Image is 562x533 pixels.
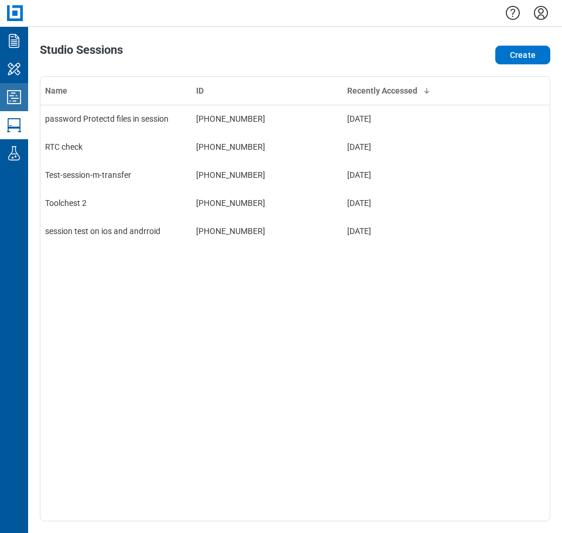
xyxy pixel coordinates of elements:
[45,197,187,209] div: Toolchest 2
[191,133,342,161] td: [PHONE_NUMBER]
[342,105,494,133] td: [DATE]
[342,189,494,217] td: [DATE]
[45,169,187,181] div: Test-session-m-transfer
[342,161,494,189] td: [DATE]
[5,32,23,50] svg: Documents
[45,85,187,97] div: Name
[5,144,23,163] svg: Labs
[196,85,338,97] div: ID
[5,88,23,106] svg: Studio Projects
[347,85,489,97] div: Recently Accessed
[45,113,187,125] div: password Protectd files in session
[191,105,342,133] td: [PHONE_NUMBER]
[495,46,550,64] button: Create
[5,60,23,78] svg: My Workspace
[40,77,550,245] table: bb-data-table
[532,3,550,23] button: Settings
[45,141,187,153] div: RTC check
[191,161,342,189] td: [PHONE_NUMBER]
[191,217,342,245] td: [PHONE_NUMBER]
[5,116,23,135] svg: Studio Sessions
[191,189,342,217] td: [PHONE_NUMBER]
[342,133,494,161] td: [DATE]
[342,217,494,245] td: [DATE]
[45,225,187,237] div: session test on ios and andrroid
[40,43,123,62] h1: Studio Sessions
